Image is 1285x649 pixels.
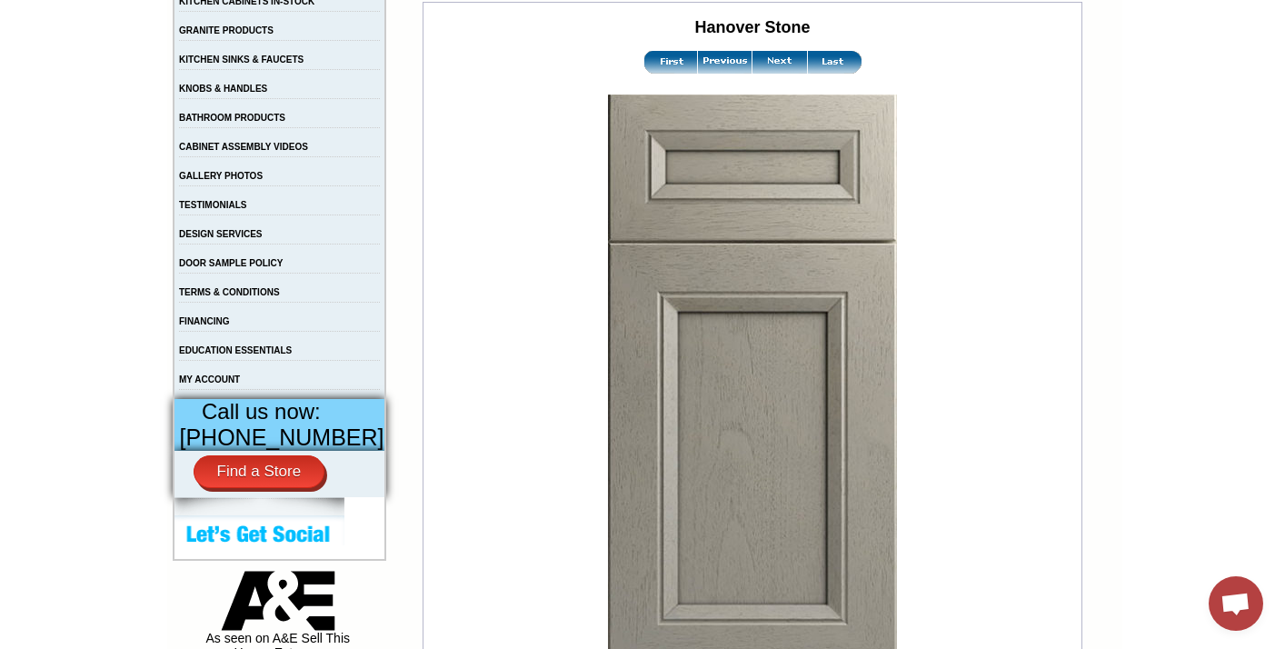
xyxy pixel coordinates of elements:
[179,113,285,123] a: BATHROOM PRODUCTS
[1209,576,1263,631] div: Open chat
[179,55,304,65] a: KITCHEN SINKS & FAUCETS
[179,316,230,326] a: FINANCING
[179,84,267,94] a: KNOBS & HANDLES
[425,18,1080,37] h2: Hanover Stone
[179,142,308,152] a: CABINET ASSEMBLY VIDEOS
[179,200,246,210] a: TESTIMONIALS
[179,345,292,355] a: EDUCATION ESSENTIALS
[179,25,274,35] a: GRANITE PRODUCTS
[202,399,321,424] span: Call us now:
[179,229,263,239] a: DESIGN SERVICES
[179,374,240,384] a: MY ACCOUNT
[194,455,325,488] a: Find a Store
[179,171,263,181] a: GALLERY PHOTOS
[179,258,283,268] a: DOOR SAMPLE POLICY
[180,424,384,450] span: [PHONE_NUMBER]
[179,287,280,297] a: TERMS & CONDITIONS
